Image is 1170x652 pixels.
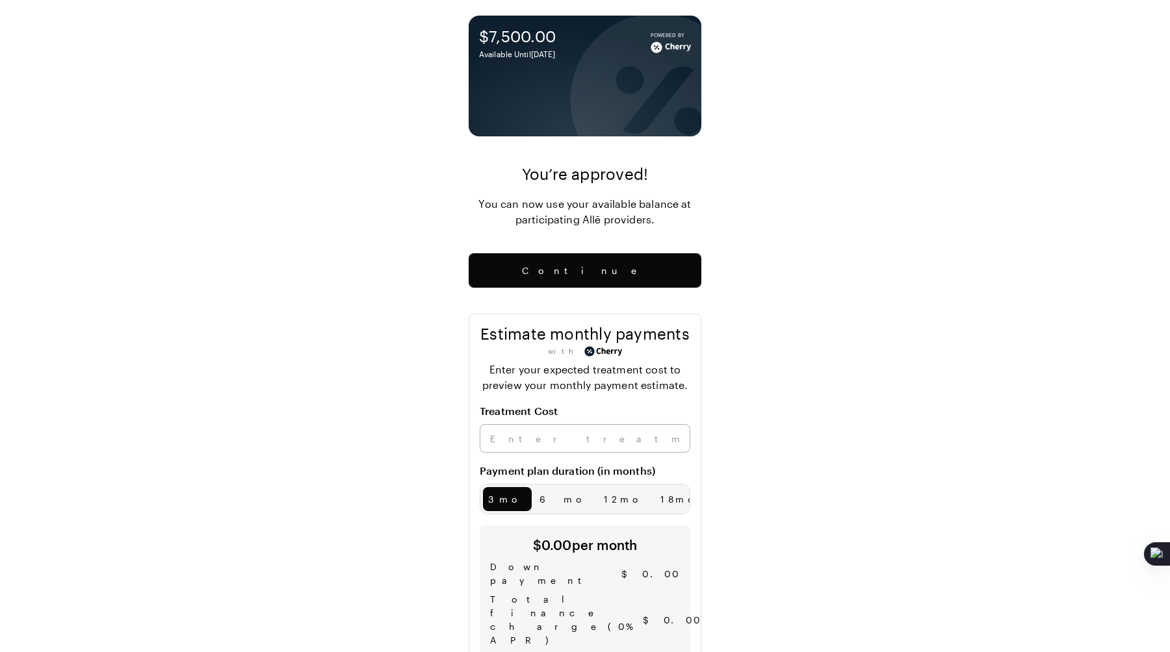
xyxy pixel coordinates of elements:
[490,560,621,587] p: Down payment
[651,31,691,39] p: Powered By
[480,362,690,393] p: Enter your expected treatment cost to preview your monthly payment estimate.
[604,492,648,506] p: 12 mo
[660,492,703,506] p: 18 mo
[490,592,643,647] p: Total finance charge (0% APR)
[469,253,701,288] button: Continue
[621,567,680,581] p: $0.00
[480,424,690,453] input: Enter treatment total
[539,492,590,506] p: 6 mo
[548,346,581,357] p: with
[480,403,690,419] p: Treatment Cost
[469,162,701,186] p: You’re approved!
[479,48,556,60] p: Available Until [DATE]
[533,535,638,555] p: $0.00 per month
[480,463,690,479] p: Payment plan duration (in months)
[488,492,526,506] p: 3 mo
[643,613,701,627] p: $0.00
[479,25,556,48] p: $7,500.00
[480,325,690,344] p: Estimate monthly payments
[469,196,701,227] p: You can now use your available balance at participating Allē providers.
